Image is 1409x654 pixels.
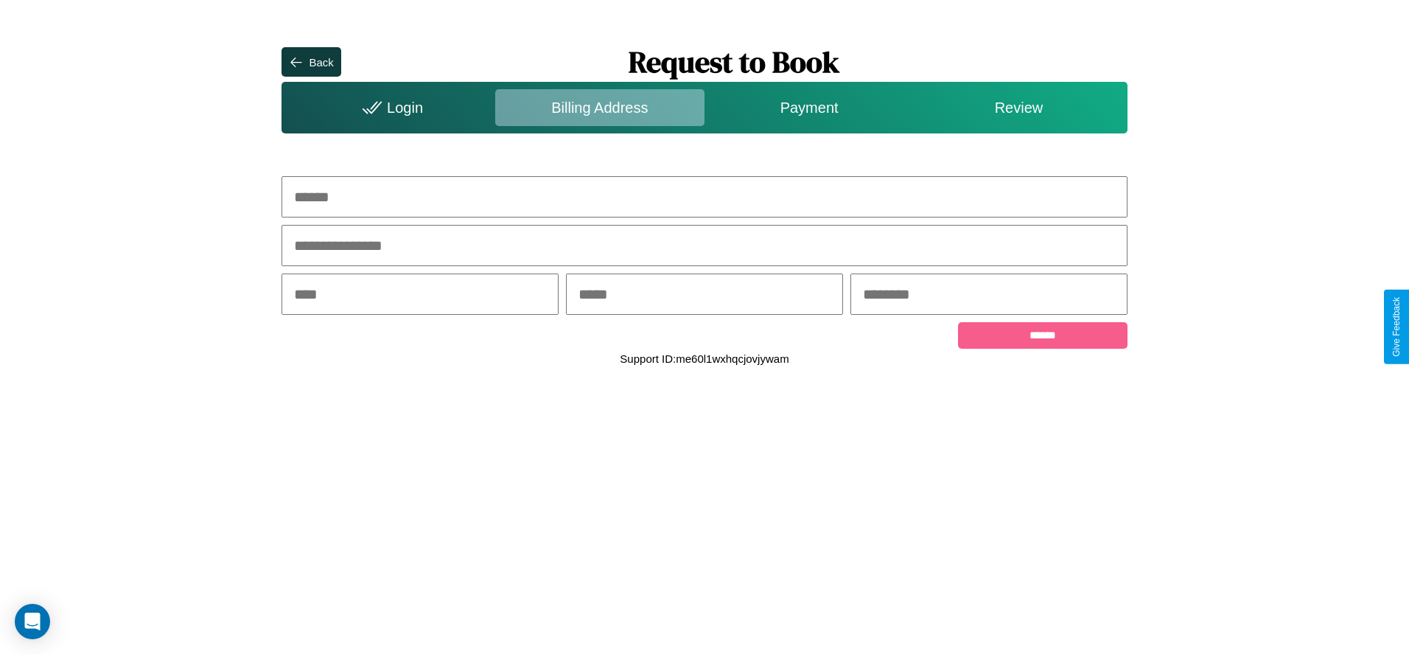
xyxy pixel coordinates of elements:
h1: Request to Book [341,42,1127,82]
div: Payment [704,89,914,126]
div: Give Feedback [1391,297,1402,357]
p: Support ID: me60l1wxhqcjovjywam [620,349,789,369]
div: Login [285,89,494,126]
div: Billing Address [495,89,704,126]
button: Back [282,47,340,77]
div: Review [914,89,1123,126]
div: Open Intercom Messenger [15,604,50,639]
div: Back [309,56,333,69]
